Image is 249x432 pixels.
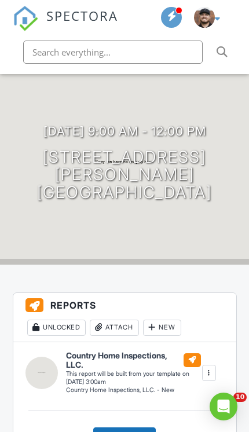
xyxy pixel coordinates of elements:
[13,17,118,39] a: SPECTORA
[16,148,233,202] h1: [STREET_ADDRESS][PERSON_NAME] [GEOGRAPHIC_DATA]
[66,370,202,386] div: This report will be built from your template on [DATE] 3:00am
[210,393,237,420] div: Open Intercom Messenger
[66,386,202,395] div: Country Home Inspections, LLC. - New
[66,351,202,369] h6: Country Home Inspections, LLC.
[46,6,118,24] span: SPECTORA
[23,41,203,64] input: Search everything...
[233,393,247,402] span: 10
[43,125,206,138] h3: [DATE] 9:00 am - 12:00 pm
[13,6,38,31] img: The Best Home Inspection Software - Spectora
[143,320,181,336] div: New
[13,293,236,343] h3: Reports
[90,320,139,336] div: Attach
[27,320,86,336] div: Unlocked
[194,7,215,28] img: 5819b9cce53a45cbbde6b2fb02311f18.jpeg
